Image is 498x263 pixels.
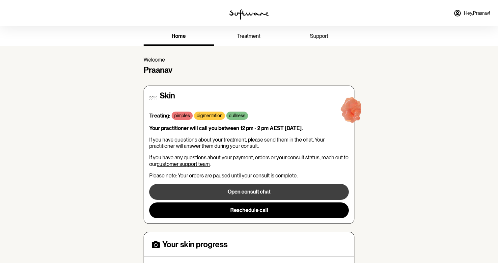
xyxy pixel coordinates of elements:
[237,33,261,39] span: treatment
[214,28,284,46] a: treatment
[331,91,373,133] img: red-blob.ee797e6f29be6228169e.gif
[284,28,354,46] a: support
[144,28,214,46] a: home
[149,184,349,200] button: Open consult chat
[149,172,349,179] p: Please note: Your orders are paused until your consult is complete.
[197,113,222,118] p: pigmentation
[229,9,269,20] img: software logo
[162,240,228,250] h4: Your skin progress
[174,113,190,118] p: pimples
[464,11,490,16] span: Hey, Praanav !
[149,113,170,119] strong: Treating:
[157,161,210,167] a: customer support team
[160,91,175,101] h4: Skin
[144,57,354,63] p: Welcome
[172,33,186,39] span: home
[230,207,268,213] span: Reschedule call
[310,33,328,39] span: support
[149,154,349,167] p: If you have any questions about your payment, orders or your consult status, reach out to our .
[149,137,349,149] p: If you have questions about your treatment, please send them in the chat. Your practitioner will ...
[144,66,354,75] h4: Praanav
[149,202,349,218] button: Reschedule call
[450,5,494,21] a: Hey,Praanav!
[229,113,245,118] p: dullness
[149,125,349,131] p: Your practitioner will call you between 12 pm - 2 pm AEST [DATE].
